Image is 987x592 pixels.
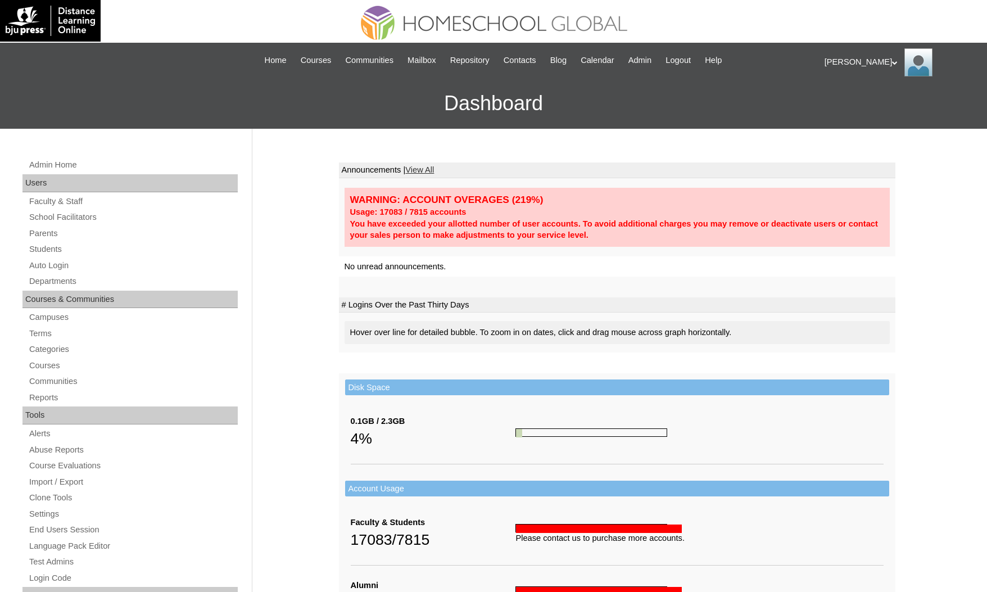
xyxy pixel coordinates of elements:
[28,571,238,585] a: Login Code
[28,459,238,473] a: Course Evaluations
[28,555,238,569] a: Test Admins
[339,297,895,313] td: # Logins Over the Past Thirty Days
[28,359,238,373] a: Courses
[339,256,895,277] td: No unread announcements.
[28,427,238,441] a: Alerts
[295,54,337,67] a: Courses
[28,523,238,537] a: End Users Session
[623,54,658,67] a: Admin
[575,54,619,67] a: Calendar
[28,158,238,172] a: Admin Home
[345,379,889,396] td: Disk Space
[408,54,436,67] span: Mailbox
[904,48,932,76] img: Ariane Ebuen
[265,54,287,67] span: Home
[350,193,884,206] div: WARNING: ACCOUNT OVERAGES (219%)
[339,54,399,67] a: Communities
[351,427,516,450] div: 4%
[660,54,696,67] a: Logout
[28,259,238,273] a: Auto Login
[28,227,238,241] a: Parents
[28,342,238,356] a: Categories
[825,48,976,76] div: [PERSON_NAME]
[351,528,516,551] div: 17083/7815
[28,195,238,209] a: Faculty & Staff
[28,274,238,288] a: Departments
[22,174,238,192] div: Users
[28,391,238,405] a: Reports
[339,162,895,178] td: Announcements |
[6,78,981,129] h3: Dashboard
[581,54,614,67] span: Calendar
[301,54,332,67] span: Courses
[28,242,238,256] a: Students
[350,218,884,241] div: You have exceeded your allotted number of user accounts. To avoid additional charges you may remo...
[345,54,393,67] span: Communities
[550,54,567,67] span: Blog
[28,539,238,553] a: Language Pack Editor
[28,443,238,457] a: Abuse Reports
[351,517,516,528] div: Faculty & Students
[350,207,467,216] strong: Usage: 17083 / 7815 accounts
[504,54,536,67] span: Contacts
[351,580,516,591] div: Alumni
[351,415,516,427] div: 0.1GB / 2.3GB
[28,491,238,505] a: Clone Tools
[28,310,238,324] a: Campuses
[545,54,572,67] a: Blog
[28,507,238,521] a: Settings
[699,54,727,67] a: Help
[450,54,490,67] span: Repository
[515,532,883,544] div: Please contact us to purchase more accounts.
[445,54,495,67] a: Repository
[405,165,434,174] a: View All
[345,321,890,344] div: Hover over line for detailed bubble. To zoom in on dates, click and drag mouse across graph horiz...
[28,475,238,489] a: Import / Export
[498,54,542,67] a: Contacts
[28,374,238,388] a: Communities
[705,54,722,67] span: Help
[628,54,652,67] span: Admin
[345,481,889,497] td: Account Usage
[22,406,238,424] div: Tools
[28,210,238,224] a: School Facilitators
[22,291,238,309] div: Courses & Communities
[402,54,442,67] a: Mailbox
[28,327,238,341] a: Terms
[259,54,292,67] a: Home
[665,54,691,67] span: Logout
[6,6,95,36] img: logo-white.png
